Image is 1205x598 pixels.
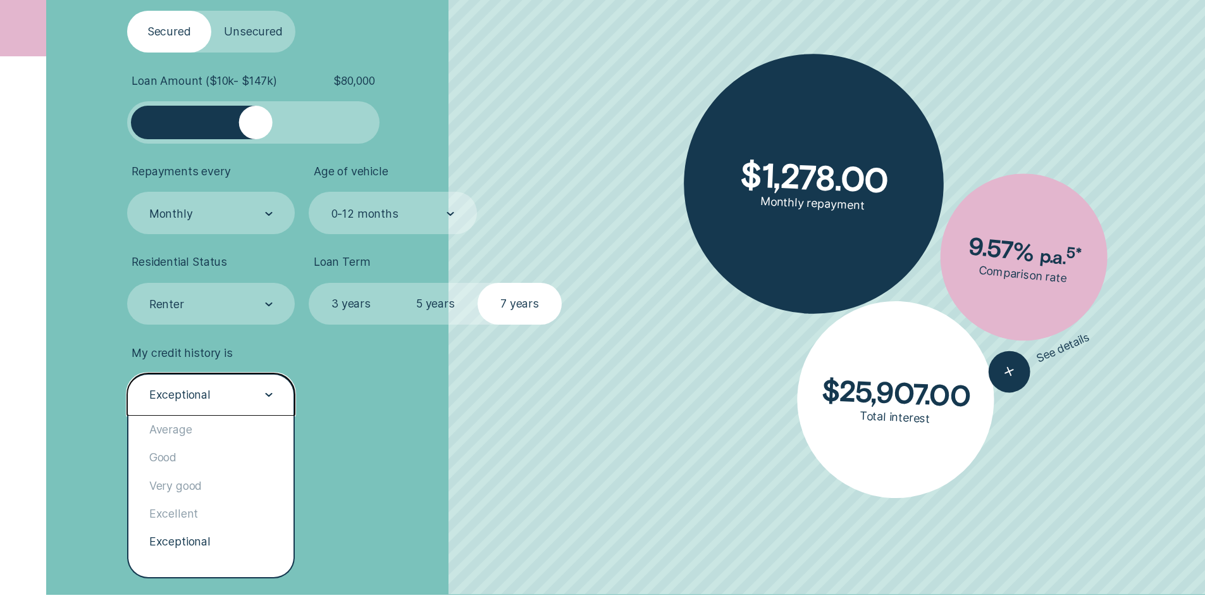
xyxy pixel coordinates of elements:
[132,346,232,360] span: My credit history is
[314,255,370,269] span: Loan Term
[309,283,393,325] label: 3 years
[128,416,294,444] div: Average
[127,11,211,53] label: Secured
[128,444,294,471] div: Good
[132,255,227,269] span: Residential Status
[393,283,478,325] label: 5 years
[333,74,375,88] span: $ 80,000
[1035,330,1092,365] span: See details
[149,206,193,220] div: Monthly
[128,528,294,556] div: Exceptional
[314,165,388,178] span: Age of vehicle
[128,471,294,499] div: Very good
[132,74,277,88] span: Loan Amount ( $10k - $147k )
[478,283,562,325] label: 7 years
[149,388,211,402] div: Exceptional
[982,317,1097,399] button: See details
[211,11,295,53] label: Unsecured
[149,297,184,311] div: Renter
[132,165,230,178] span: Repayments every
[331,206,399,220] div: 0-12 months
[128,500,294,528] div: Excellent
